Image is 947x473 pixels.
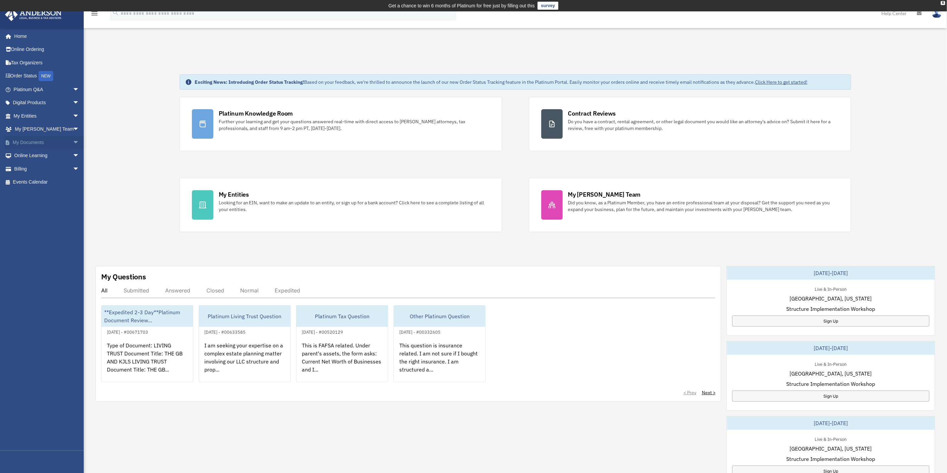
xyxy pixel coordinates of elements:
a: My Documentsarrow_drop_down [5,136,89,149]
span: Structure Implementation Workshop [787,380,875,388]
div: My [PERSON_NAME] Team [568,190,641,199]
div: [DATE] - #00633585 [199,328,251,335]
a: My [PERSON_NAME] Team Did you know, as a Platinum Member, you have an entire professional team at... [529,178,852,232]
a: Sign Up [732,391,930,402]
a: Contract Reviews Do you have a contract, rental agreement, or other legal document you would like... [529,97,852,151]
span: arrow_drop_down [73,136,86,149]
a: survey [538,2,558,10]
div: Further your learning and get your questions answered real-time with direct access to [PERSON_NAM... [219,118,490,132]
a: **Expedited 2-3 Day**Platinum Document Review...[DATE] - #00671703Type of Document: LIVING TRUST ... [101,305,193,382]
div: [DATE]-[DATE] [727,416,935,430]
div: [DATE] - #00671703 [102,328,153,335]
span: arrow_drop_down [73,149,86,163]
a: Click Here to get started! [755,79,808,85]
div: Normal [240,287,259,294]
a: menu [90,12,98,17]
div: Based on your feedback, we're thrilled to announce the launch of our new Order Status Tracking fe... [195,79,808,85]
a: Platinum Q&Aarrow_drop_down [5,83,89,96]
span: arrow_drop_down [73,83,86,96]
div: Live & In-Person [810,285,852,292]
div: My Questions [101,272,146,282]
div: Platinum Living Trust Question [199,306,290,327]
img: User Pic [932,8,942,18]
span: [GEOGRAPHIC_DATA], [US_STATE] [790,369,872,378]
a: Home [5,29,86,43]
div: Other Platinum Question [394,306,485,327]
a: Online Learningarrow_drop_down [5,149,89,162]
div: Platinum Knowledge Room [219,109,293,118]
div: [DATE]-[DATE] [727,266,935,280]
strong: Exciting News: Introducing Order Status Tracking! [195,79,305,85]
div: This is FAFSA related. Under parent's assets, the form asks: Current Net Worth of Businesses and ... [296,336,388,388]
div: [DATE] - #00520129 [296,328,348,335]
div: Expedited [275,287,300,294]
div: My Entities [219,190,249,199]
a: Next > [702,389,716,396]
span: Structure Implementation Workshop [787,305,875,313]
a: Billingarrow_drop_down [5,162,89,176]
div: Looking for an EIN, want to make an update to an entity, or sign up for a bank account? Click her... [219,199,490,213]
div: I am seeking your expertise on a complex estate planning matter involving our LLC structure and p... [199,336,290,388]
a: Platinum Knowledge Room Further your learning and get your questions answered real-time with dire... [180,97,502,151]
div: Did you know, as a Platinum Member, you have an entire professional team at your disposal? Get th... [568,199,839,213]
div: Answered [165,287,190,294]
div: NEW [39,71,53,81]
div: Get a chance to win 6 months of Platinum for free just by filling out this [389,2,535,10]
div: This question is insurance related. I am not sure if I bought the right insurance. I am structure... [394,336,485,388]
div: **Expedited 2-3 Day**Platinum Document Review... [102,306,193,327]
span: Structure Implementation Workshop [787,455,875,463]
i: search [112,9,119,16]
span: arrow_drop_down [73,123,86,136]
div: Platinum Tax Question [296,306,388,327]
a: Platinum Tax Question[DATE] - #00520129This is FAFSA related. Under parent's assets, the form ask... [296,305,388,382]
span: [GEOGRAPHIC_DATA], [US_STATE] [790,294,872,302]
a: Platinum Living Trust Question[DATE] - #00633585I am seeking your expertise on a complex estate p... [199,305,291,382]
div: close [941,1,945,5]
a: Other Platinum Question[DATE] - #00332605This question is insurance related. I am not sure if I b... [394,305,486,382]
a: My [PERSON_NAME] Teamarrow_drop_down [5,123,89,136]
div: All [101,287,108,294]
a: My Entitiesarrow_drop_down [5,109,89,123]
div: Submitted [124,287,149,294]
a: Tax Organizers [5,56,89,69]
span: arrow_drop_down [73,162,86,176]
a: Online Ordering [5,43,89,56]
div: Do you have a contract, rental agreement, or other legal document you would like an attorney's ad... [568,118,839,132]
a: Digital Productsarrow_drop_down [5,96,89,110]
div: Live & In-Person [810,435,852,442]
div: Live & In-Person [810,360,852,367]
div: [DATE]-[DATE] [727,341,935,355]
img: Anderson Advisors Platinum Portal [3,8,64,21]
div: Contract Reviews [568,109,616,118]
i: menu [90,9,98,17]
a: Events Calendar [5,176,89,189]
span: arrow_drop_down [73,109,86,123]
a: Sign Up [732,316,930,327]
span: [GEOGRAPHIC_DATA], [US_STATE] [790,445,872,453]
div: Type of Document: LIVING TRUST Document Title: THE GB AND KJLS LIVING TRUST Document Title: THE G... [102,336,193,388]
div: [DATE] - #00332605 [394,328,446,335]
span: arrow_drop_down [73,96,86,110]
a: Order StatusNEW [5,69,89,83]
a: My Entities Looking for an EIN, want to make an update to an entity, or sign up for a bank accoun... [180,178,502,232]
div: Closed [206,287,224,294]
